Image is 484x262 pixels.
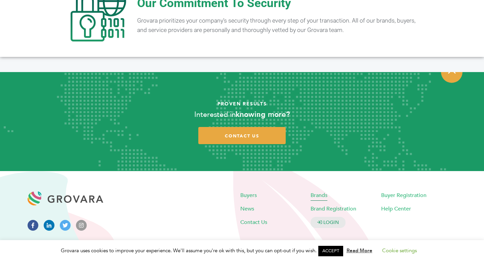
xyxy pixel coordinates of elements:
a: Read More [347,247,372,254]
a: Cookie settings [382,247,417,254]
a: Brands [311,191,327,199]
a: contact us [198,127,286,144]
a: Buyers [240,191,257,199]
a: Contact Us [240,218,267,226]
span: Interested in [194,109,236,120]
a: News [240,205,254,212]
a: Help Center [381,205,411,212]
a: Buyer Registration [381,191,427,199]
a: LOGIN [311,217,346,228]
span: Grovara prioritizes your company’s security through every step of your transaction. All of our br... [137,17,415,33]
span: contact us [225,133,259,139]
a: Brand Registration [311,205,356,212]
span: Grovara uses cookies to improve your experience. We'll assume you're ok with this, but you can op... [61,247,424,254]
a: ACCEPT [318,246,343,256]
